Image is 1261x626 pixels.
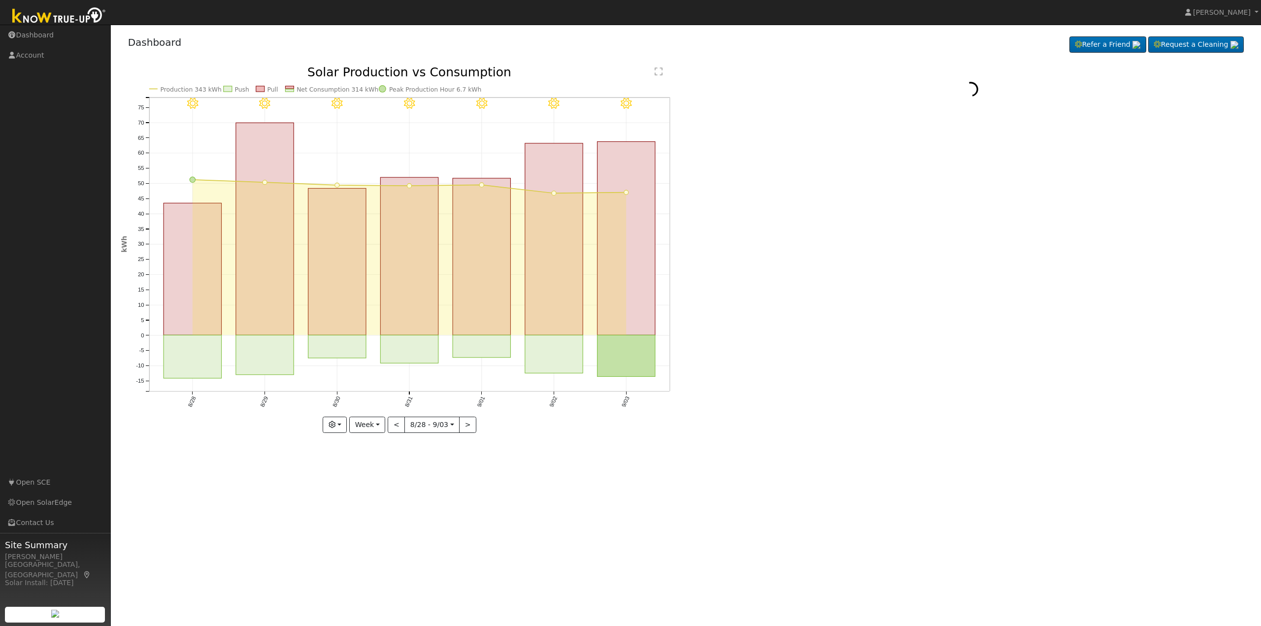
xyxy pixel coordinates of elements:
[1069,36,1146,53] a: Refer a Friend
[83,571,92,579] a: Map
[51,610,59,618] img: retrieve
[1193,8,1251,16] span: [PERSON_NAME]
[1132,41,1140,49] img: retrieve
[1148,36,1244,53] a: Request a Cleaning
[5,552,105,562] div: [PERSON_NAME]
[7,5,111,28] img: Know True-Up
[1230,41,1238,49] img: retrieve
[5,578,105,588] div: Solar Install: [DATE]
[5,560,105,580] div: [GEOGRAPHIC_DATA], [GEOGRAPHIC_DATA]
[5,538,105,552] span: Site Summary
[128,36,182,48] a: Dashboard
